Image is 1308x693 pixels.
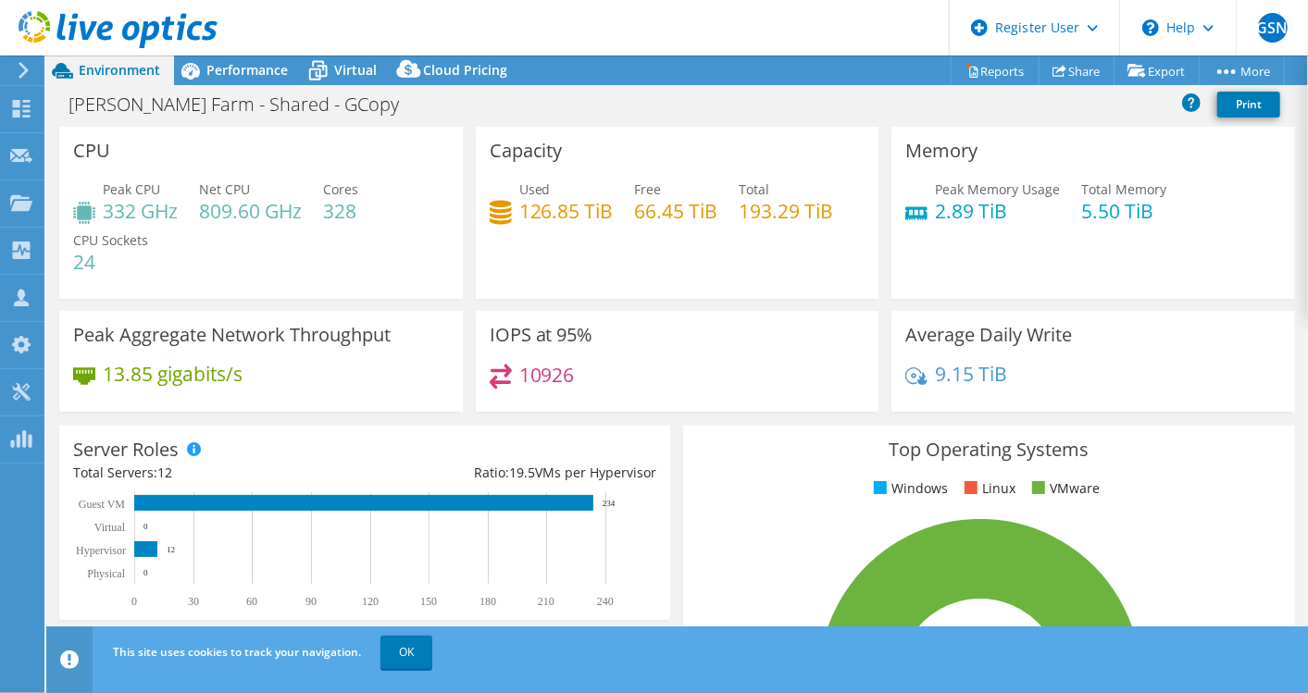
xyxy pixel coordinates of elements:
[94,521,126,534] text: Virtual
[73,325,391,345] h3: Peak Aggregate Network Throughput
[935,364,1007,384] h4: 9.15 TiB
[87,567,125,580] text: Physical
[1039,56,1115,85] a: Share
[905,141,978,161] h3: Memory
[143,522,148,531] text: 0
[362,595,379,608] text: 120
[1114,56,1200,85] a: Export
[73,463,365,483] div: Total Servers:
[519,201,614,221] h4: 126.85 TiB
[905,325,1072,345] h3: Average Daily Write
[323,180,358,198] span: Cores
[420,595,437,608] text: 150
[597,595,614,608] text: 240
[1081,201,1166,221] h4: 5.50 TiB
[131,595,137,608] text: 0
[73,141,110,161] h3: CPU
[305,595,317,608] text: 90
[60,94,428,115] h1: [PERSON_NAME] Farm - Shared - GCopy
[113,644,361,660] span: This site uses cookies to track your navigation.
[103,364,243,384] h4: 13.85 gigabits/s
[1258,13,1288,43] span: GSN
[509,464,535,481] span: 19.5
[603,499,616,508] text: 234
[869,478,948,499] li: Windows
[143,568,148,577] text: 0
[423,61,507,79] span: Cloud Pricing
[697,439,1280,460] h3: Top Operating Systems
[519,180,551,198] span: Used
[103,180,160,198] span: Peak CPU
[951,56,1040,85] a: Reports
[79,498,125,511] text: Guest VM
[103,201,178,221] h4: 332 GHz
[157,464,172,481] span: 12
[1081,180,1166,198] span: Total Memory
[73,231,148,249] span: CPU Sockets
[167,545,175,554] text: 12
[960,478,1015,499] li: Linux
[635,201,718,221] h4: 66.45 TiB
[79,61,160,79] span: Environment
[635,180,662,198] span: Free
[334,61,377,79] span: Virtual
[490,325,593,345] h3: IOPS at 95%
[73,439,179,460] h3: Server Roles
[1028,478,1100,499] li: VMware
[1142,19,1159,36] svg: \n
[1199,56,1285,85] a: More
[935,201,1060,221] h4: 2.89 TiB
[188,595,199,608] text: 30
[199,180,250,198] span: Net CPU
[935,180,1060,198] span: Peak Memory Usage
[206,61,288,79] span: Performance
[76,544,126,557] text: Hypervisor
[490,141,563,161] h3: Capacity
[73,252,148,272] h4: 24
[480,595,496,608] text: 180
[740,180,770,198] span: Total
[380,636,432,669] a: OK
[740,201,834,221] h4: 193.29 TiB
[246,595,257,608] text: 60
[1217,92,1280,118] a: Print
[538,595,554,608] text: 210
[519,365,575,385] h4: 10926
[365,463,656,483] div: Ratio: VMs per Hypervisor
[323,201,358,221] h4: 328
[199,201,302,221] h4: 809.60 GHz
